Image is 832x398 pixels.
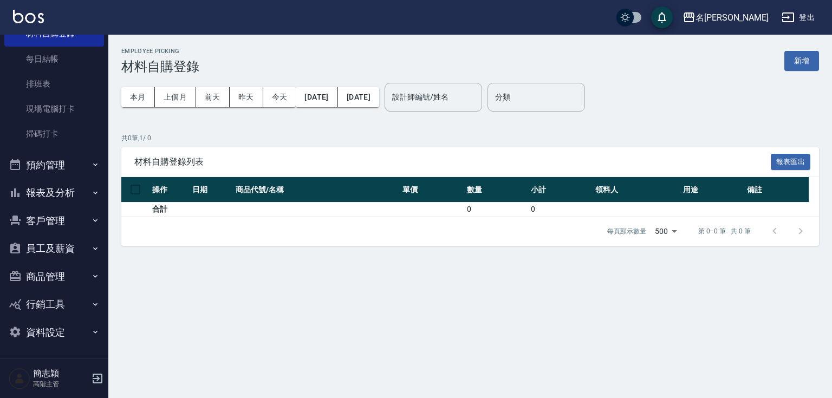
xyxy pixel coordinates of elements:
[678,6,773,29] button: 名[PERSON_NAME]
[400,177,464,203] th: 單價
[4,318,104,347] button: 資料設定
[784,51,819,71] button: 新增
[4,47,104,71] a: 每日結帳
[230,87,263,107] button: 昨天
[134,156,771,167] span: 材料自購登錄列表
[771,154,811,171] button: 報表匯出
[698,226,751,236] p: 第 0–0 筆 共 0 筆
[296,87,337,107] button: [DATE]
[593,177,680,203] th: 領料人
[771,156,811,166] a: 報表匯出
[695,11,769,24] div: 名[PERSON_NAME]
[651,6,673,28] button: save
[4,290,104,318] button: 行銷工具
[4,234,104,263] button: 員工及薪資
[121,133,819,143] p: 共 0 筆, 1 / 0
[263,87,296,107] button: 今天
[777,8,819,28] button: 登出
[680,177,744,203] th: 用途
[4,151,104,179] button: 預約管理
[4,96,104,121] a: 現場電腦打卡
[9,368,30,389] img: Person
[33,368,88,379] h5: 簡志穎
[607,226,646,236] p: 每頁顯示數量
[528,203,592,217] td: 0
[13,10,44,23] img: Logo
[651,217,681,246] div: 500
[4,121,104,146] a: 掃碼打卡
[33,379,88,389] p: 高階主管
[149,203,190,217] td: 合計
[4,263,104,291] button: 商品管理
[784,55,819,66] a: 新增
[190,177,233,203] th: 日期
[338,87,379,107] button: [DATE]
[744,177,808,203] th: 備註
[528,177,592,203] th: 小計
[121,87,155,107] button: 本月
[233,177,400,203] th: 商品代號/名稱
[4,207,104,235] button: 客戶管理
[464,203,528,217] td: 0
[4,179,104,207] button: 報表及分析
[155,87,196,107] button: 上個月
[121,59,199,74] h3: 材料自購登錄
[121,48,199,55] h2: Employee Picking
[4,71,104,96] a: 排班表
[464,177,528,203] th: 數量
[149,177,190,203] th: 操作
[196,87,230,107] button: 前天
